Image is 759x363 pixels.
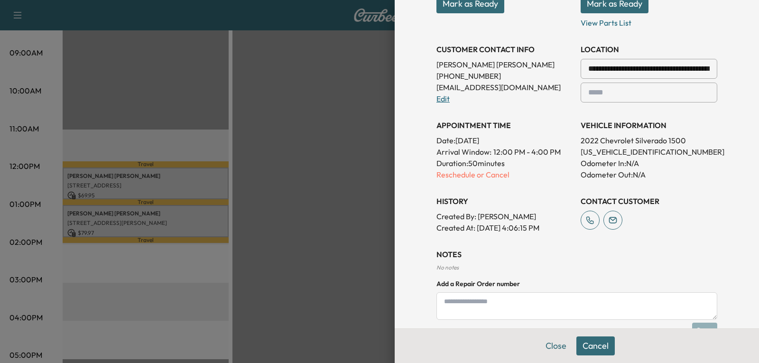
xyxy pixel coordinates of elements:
h3: NOTES [436,249,717,260]
p: Created At : [DATE] 4:06:15 PM [436,222,573,233]
h3: LOCATION [581,44,717,55]
p: Duration: 50 minutes [436,158,573,169]
h4: Add a Repair Order number [436,279,717,289]
p: Date: [DATE] [436,135,573,146]
p: Odometer Out: N/A [581,169,717,180]
h3: CONTACT CUSTOMER [581,195,717,207]
a: Edit [436,94,450,103]
p: [US_VEHICLE_IDENTIFICATION_NUMBER] [581,146,717,158]
div: No notes [436,264,717,271]
p: 2022 Chevrolet Silverado 1500 [581,135,717,146]
p: Odometer In: N/A [581,158,717,169]
p: Arrival Window: [436,146,573,158]
h3: VEHICLE INFORMATION [581,120,717,131]
button: Close [539,336,573,355]
h3: APPOINTMENT TIME [436,120,573,131]
p: View Parts List [581,13,717,28]
p: [PHONE_NUMBER] [436,70,573,82]
button: Cancel [576,336,615,355]
p: Created By : [PERSON_NAME] [436,211,573,222]
p: Reschedule or Cancel [436,169,573,180]
p: [PERSON_NAME] [PERSON_NAME] [436,59,573,70]
h3: CUSTOMER CONTACT INFO [436,44,573,55]
h3: History [436,195,573,207]
p: [EMAIL_ADDRESS][DOMAIN_NAME] [436,82,573,93]
span: 12:00 PM - 4:00 PM [493,146,561,158]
